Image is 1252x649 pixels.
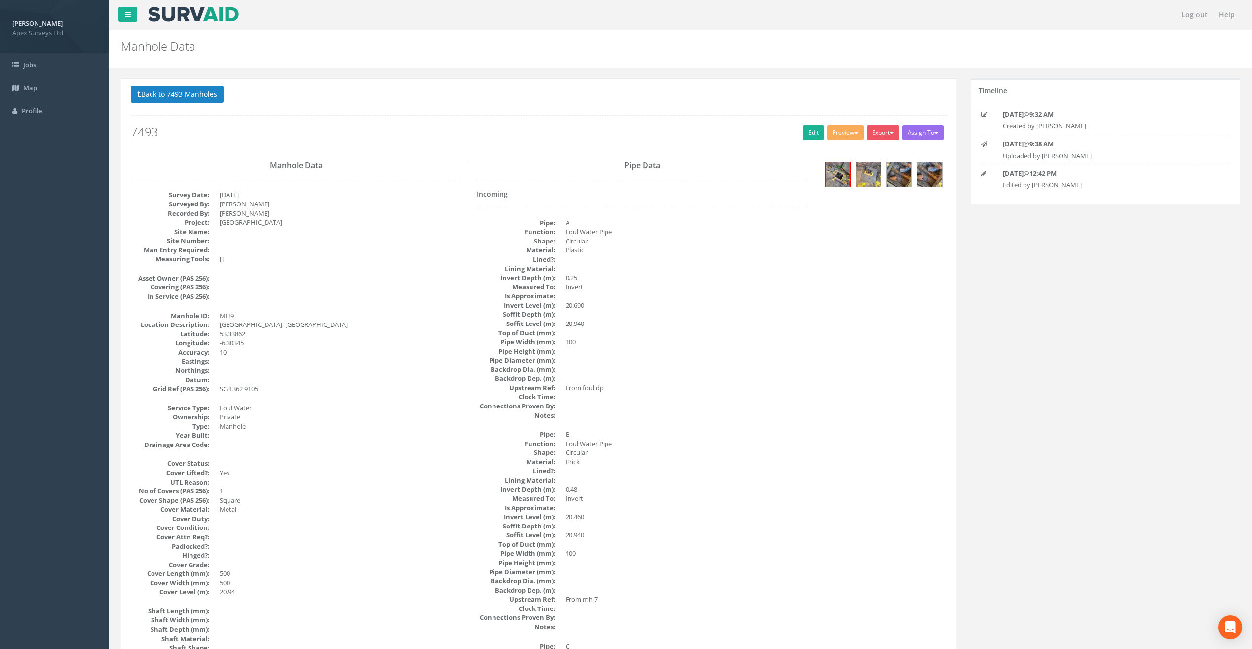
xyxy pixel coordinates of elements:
p: Edited by [PERSON_NAME] [1003,180,1208,190]
dt: Connections Proven By: [477,402,556,411]
dt: Site Number: [131,236,210,245]
dt: Cover Width (mm): [131,578,210,588]
dt: Notes: [477,622,556,632]
dt: Cover Shape (PAS 256): [131,496,210,505]
strong: [DATE] [1003,110,1024,119]
img: e0fa1dcd-f507-a8ef-dd87-5feeebd63097_b40883d3-a42c-a974-90b8-b7f996db286b_thumb.jpg [856,162,881,187]
dt: Pipe Width (mm): [477,337,556,347]
dt: Top of Duct (mm): [477,328,556,338]
dt: Lined?: [477,255,556,264]
dd: 500 [220,578,461,588]
dd: [GEOGRAPHIC_DATA] [220,218,461,227]
dt: Lining Material: [477,476,556,485]
p: @ [1003,110,1208,119]
dd: 100 [566,337,807,347]
dt: Is Approximate: [477,291,556,301]
dt: Manhole ID: [131,311,210,321]
dt: Service Type: [131,404,210,413]
dd: Invert [566,494,807,503]
dd: Circular [566,237,807,246]
img: e0fa1dcd-f507-a8ef-dd87-5feeebd63097_7673f0d6-779e-fc3d-874d-45786231a397_thumb.jpg [826,162,850,187]
dt: Longitude: [131,338,210,348]
dd: 500 [220,569,461,578]
strong: 9:38 AM [1029,139,1054,148]
dt: Ownership: [131,412,210,422]
dt: Northings: [131,366,210,375]
dt: Recorded By: [131,209,210,218]
dt: Type: [131,422,210,431]
dt: Cover Grade: [131,560,210,569]
p: Created by [PERSON_NAME] [1003,122,1208,131]
span: Apex Surveys Ltd [12,28,96,38]
dt: Eastings: [131,357,210,366]
dt: Is Approximate: [477,503,556,513]
dt: In Service (PAS 256): [131,292,210,301]
strong: [DATE] [1003,139,1024,148]
dd: A [566,218,807,228]
dt: Backdrop Dia. (mm): [477,576,556,586]
dd: From foul dp [566,383,807,393]
a: Edit [803,125,824,140]
dt: Function: [477,439,556,448]
dt: Location Description: [131,320,210,329]
dt: Pipe Diameter (mm): [477,568,556,577]
button: Assign To [902,125,944,140]
dd: Metal [220,505,461,514]
dt: Latitude: [131,329,210,339]
dd: 20.460 [566,512,807,522]
dt: Invert Level (m): [477,512,556,522]
div: Open Intercom Messenger [1218,615,1242,639]
dd: -6.30345 [220,338,461,348]
dd: From mh 7 [566,595,807,604]
dt: Material: [477,245,556,255]
dt: No of Covers (PAS 256): [131,487,210,496]
dd: Private [220,412,461,422]
strong: [PERSON_NAME] [12,19,63,28]
dt: Year Built: [131,431,210,440]
strong: [DATE] [1003,169,1024,178]
dt: Invert Depth (m): [477,273,556,283]
dt: Pipe Width (mm): [477,549,556,558]
dd: [GEOGRAPHIC_DATA], [GEOGRAPHIC_DATA] [220,320,461,329]
dt: Padlocked?: [131,542,210,551]
button: Preview [827,125,864,140]
img: e0fa1dcd-f507-a8ef-dd87-5feeebd63097_7d5349c9-8e96-0bb3-e8a9-b0f5c2729e6e_thumb.jpg [887,162,911,187]
dt: Cover Condition: [131,523,210,532]
dt: Top of Duct (mm): [477,540,556,549]
dt: Soffit Depth (m): [477,310,556,319]
dt: Backdrop Dep. (m): [477,374,556,383]
span: Map [23,83,37,92]
dd: 10 [220,348,461,357]
dd: Foul Water [220,404,461,413]
dd: 1 [220,487,461,496]
dt: Pipe Height (mm): [477,347,556,356]
dt: Project: [131,218,210,227]
dt: Soffit Level (m): [477,530,556,540]
dt: Asset Owner (PAS 256): [131,274,210,283]
dd: Brick [566,457,807,467]
dt: Upstream Ref: [477,383,556,393]
dd: [PERSON_NAME] [220,209,461,218]
dt: Lining Material: [477,264,556,274]
dd: Circular [566,448,807,457]
dd: Foul Water Pipe [566,227,807,237]
dt: Invert Depth (m): [477,485,556,494]
dt: Surveyed By: [131,200,210,209]
h2: 7493 [131,125,947,138]
dd: 20.940 [566,530,807,540]
dt: Covering (PAS 256): [131,283,210,292]
dt: Measuring Tools: [131,254,210,264]
dt: Grid Ref (PAS 256): [131,384,210,394]
dt: Function: [477,227,556,237]
dt: Shaft Length (mm): [131,607,210,616]
dt: Survey Date: [131,190,210,200]
h3: Manhole Data [131,162,461,170]
img: e0fa1dcd-f507-a8ef-dd87-5feeebd63097_b16f2804-f277-bd18-e6d0-5def3a3f4fd9_thumb.jpg [917,162,942,187]
dt: Upstream Ref: [477,595,556,604]
dt: Measured To: [477,494,556,503]
dt: Connections Proven By: [477,613,556,622]
dt: Cover Duty: [131,514,210,524]
dt: Shaft Width (mm): [131,615,210,625]
dt: Lined?: [477,466,556,476]
dd: 0.25 [566,273,807,283]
